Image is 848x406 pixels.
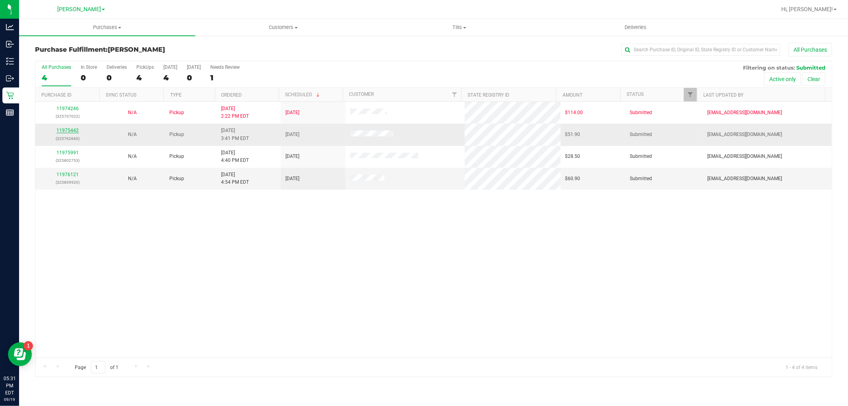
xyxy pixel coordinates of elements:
[19,24,195,31] span: Purchases
[703,92,743,98] a: Last Updated By
[565,131,580,138] span: $51.90
[128,153,137,160] button: N/A
[169,109,184,117] span: Pickup
[764,72,801,86] button: Active only
[285,131,299,138] span: [DATE]
[285,92,322,97] a: Scheduled
[57,6,101,13] span: [PERSON_NAME]
[4,396,16,402] p: 09/19
[128,131,137,138] button: N/A
[707,175,782,183] span: [EMAIL_ADDRESS][DOMAIN_NAME]
[563,92,582,98] a: Amount
[448,88,461,101] a: Filter
[35,46,301,53] h3: Purchase Fulfillment:
[163,64,177,70] div: [DATE]
[6,109,14,117] inline-svg: Reports
[106,92,137,98] a: Sync Status
[6,74,14,82] inline-svg: Outbound
[81,73,97,82] div: 0
[221,171,249,186] span: [DATE] 4:54 PM EDT
[8,342,32,366] iframe: Resource center
[40,157,95,164] p: (325802753)
[349,91,374,97] a: Customer
[221,92,242,98] a: Ordered
[630,153,652,160] span: Submitted
[19,19,195,36] a: Purchases
[187,64,201,70] div: [DATE]
[630,175,652,183] span: Submitted
[743,64,795,71] span: Filtering on status:
[565,175,580,183] span: $60.90
[81,64,97,70] div: In Store
[779,361,824,373] span: 1 - 4 of 4 items
[630,131,652,138] span: Submitted
[163,73,177,82] div: 4
[6,57,14,65] inline-svg: Inventory
[371,19,547,36] a: Tills
[221,127,249,142] span: [DATE] 3:41 PM EDT
[169,175,184,183] span: Pickup
[56,172,79,177] a: 11976121
[621,44,780,56] input: Search Purchase ID, Original ID, State Registry ID or Customer Name...
[128,109,137,117] button: N/A
[128,110,137,115] span: Not Applicable
[285,109,299,117] span: [DATE]
[170,92,182,98] a: Type
[707,131,782,138] span: [EMAIL_ADDRESS][DOMAIN_NAME]
[128,153,137,159] span: Not Applicable
[6,91,14,99] inline-svg: Retail
[107,73,127,82] div: 0
[372,24,547,31] span: Tills
[565,153,580,160] span: $28.50
[108,46,165,53] span: [PERSON_NAME]
[4,375,16,396] p: 05:31 PM EDT
[707,109,782,117] span: [EMAIL_ADDRESS][DOMAIN_NAME]
[221,149,249,164] span: [DATE] 4:40 PM EDT
[42,73,71,82] div: 4
[285,153,299,160] span: [DATE]
[40,135,95,142] p: (325762660)
[6,40,14,48] inline-svg: Inbound
[42,64,71,70] div: All Purchases
[547,19,724,36] a: Deliveries
[788,43,832,56] button: All Purchases
[23,341,33,351] iframe: Resource center unread badge
[128,175,137,183] button: N/A
[169,131,184,138] span: Pickup
[614,24,657,31] span: Deliveries
[56,150,79,155] a: 11975991
[40,113,95,120] p: (325707022)
[684,88,697,101] a: Filter
[196,24,371,31] span: Customers
[468,92,510,98] a: State Registry ID
[187,73,201,82] div: 0
[796,64,825,71] span: Submitted
[128,132,137,137] span: Not Applicable
[210,73,240,82] div: 1
[169,153,184,160] span: Pickup
[565,109,583,117] span: $114.00
[41,92,72,98] a: Purchase ID
[68,361,125,373] span: Page of 1
[285,175,299,183] span: [DATE]
[195,19,371,36] a: Customers
[781,6,833,12] span: Hi, [PERSON_NAME]!
[107,64,127,70] div: Deliveries
[627,91,644,97] a: Status
[210,64,240,70] div: Needs Review
[56,106,79,111] a: 11974246
[56,128,79,133] a: 11975442
[6,23,14,31] inline-svg: Analytics
[128,176,137,181] span: Not Applicable
[707,153,782,160] span: [EMAIL_ADDRESS][DOMAIN_NAME]
[91,361,105,373] input: 1
[221,105,249,120] span: [DATE] 2:22 PM EDT
[630,109,652,117] span: Submitted
[802,72,825,86] button: Clear
[136,64,154,70] div: PickUps
[136,73,154,82] div: 4
[40,179,95,186] p: (325809920)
